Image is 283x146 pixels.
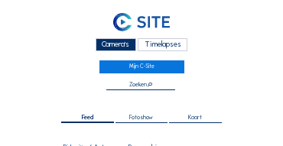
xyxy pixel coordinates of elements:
span: Feed [82,115,93,121]
a: C-SITE Logo [35,11,248,36]
div: Timelapses [138,38,187,51]
a: Mijn C-Site [99,60,184,73]
span: Fotoshow [129,115,153,121]
span: Kaart [188,115,202,121]
img: C-SITE Logo [113,13,170,32]
div: Camera's [96,38,136,51]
